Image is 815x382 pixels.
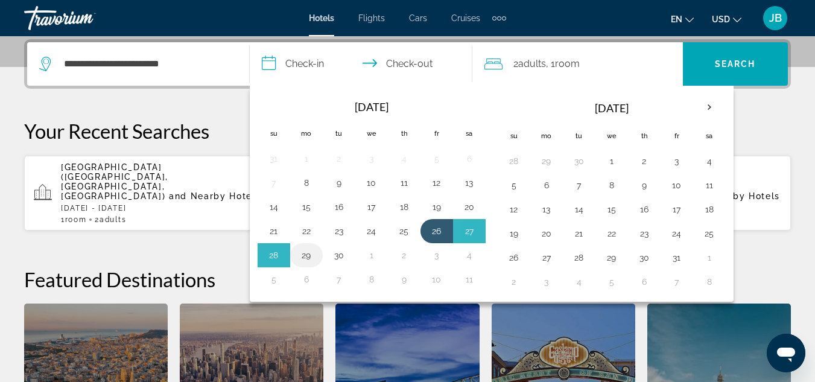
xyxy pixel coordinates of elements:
button: Day 11 [460,271,479,288]
button: Day 7 [667,273,687,290]
button: Day 3 [427,247,446,264]
button: Day 20 [537,225,556,242]
button: Change currency [712,10,741,28]
button: Day 16 [329,199,349,215]
button: Day 2 [504,273,524,290]
button: Search [683,42,788,86]
span: Cars [409,13,427,23]
span: Search [715,59,756,69]
button: Day 8 [602,177,621,194]
button: Day 4 [460,247,479,264]
iframe: Button to launch messaging window [767,334,805,372]
button: Day 12 [427,174,446,191]
button: Day 20 [460,199,479,215]
button: Day 29 [537,153,556,170]
button: Day 24 [362,223,381,240]
button: Day 27 [537,249,556,266]
button: Day 2 [329,150,349,167]
span: and Nearby Hotels [688,191,781,201]
button: [GEOGRAPHIC_DATA] ([GEOGRAPHIC_DATA], [GEOGRAPHIC_DATA], [GEOGRAPHIC_DATA]) and Nearby Hotels[DAT... [24,155,271,231]
button: Day 2 [635,153,654,170]
button: Day 30 [635,249,654,266]
button: Day 15 [602,201,621,218]
h2: Featured Destinations [24,267,791,291]
button: Day 30 [569,153,589,170]
button: Day 2 [395,247,414,264]
button: Day 26 [504,249,524,266]
span: 2 [513,56,546,72]
button: Day 28 [264,247,284,264]
button: Day 3 [537,273,556,290]
button: Day 9 [329,174,349,191]
span: Room [555,58,580,69]
button: Day 8 [700,273,719,290]
button: Day 22 [602,225,621,242]
button: Day 22 [297,223,316,240]
button: Day 31 [264,150,284,167]
button: Check in and out dates [250,42,472,86]
button: Day 10 [667,177,687,194]
button: Day 1 [297,150,316,167]
button: Day 1 [602,153,621,170]
button: Day 18 [395,199,414,215]
button: Day 8 [362,271,381,288]
button: Day 25 [395,223,414,240]
button: Day 15 [297,199,316,215]
button: Day 5 [504,177,524,194]
a: Travorium [24,2,145,34]
button: Day 1 [362,247,381,264]
span: , 1 [546,56,580,72]
th: [DATE] [290,94,453,120]
button: Day 8 [297,174,316,191]
a: Flights [358,13,385,23]
button: Day 9 [635,177,654,194]
button: Day 19 [504,225,524,242]
button: User Menu [760,5,791,31]
span: Adults [518,58,546,69]
button: Day 28 [569,249,589,266]
button: Day 6 [635,273,654,290]
th: [DATE] [530,94,693,123]
button: Day 11 [395,174,414,191]
button: Day 6 [537,177,556,194]
button: Day 17 [362,199,381,215]
span: JB [769,12,782,24]
button: Day 26 [427,223,446,240]
a: Cruises [451,13,480,23]
button: Day 1 [700,249,719,266]
button: Day 5 [427,150,446,167]
button: Day 23 [635,225,654,242]
button: Day 29 [602,249,621,266]
button: Day 7 [329,271,349,288]
button: Travelers: 2 adults, 0 children [472,42,683,86]
button: Day 5 [602,273,621,290]
span: USD [712,14,730,24]
button: Day 13 [460,174,479,191]
button: Extra navigation items [492,8,506,28]
button: Day 25 [700,225,719,242]
button: Day 12 [504,201,524,218]
button: Day 14 [569,201,589,218]
button: Day 17 [667,201,687,218]
span: 1 [61,215,86,224]
button: Day 18 [700,201,719,218]
button: Day 11 [700,177,719,194]
p: [DATE] - [DATE] [61,204,262,212]
button: Day 21 [569,225,589,242]
button: Day 16 [635,201,654,218]
p: Your Recent Searches [24,119,791,143]
button: Day 21 [264,223,284,240]
button: Next month [693,94,726,121]
span: Room [65,215,87,224]
button: Day 10 [362,174,381,191]
a: Hotels [309,13,334,23]
button: Day 10 [427,271,446,288]
button: Day 4 [700,153,719,170]
span: 2 [95,215,126,224]
button: Day 4 [569,273,589,290]
button: Change language [671,10,694,28]
button: Day 3 [667,153,687,170]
